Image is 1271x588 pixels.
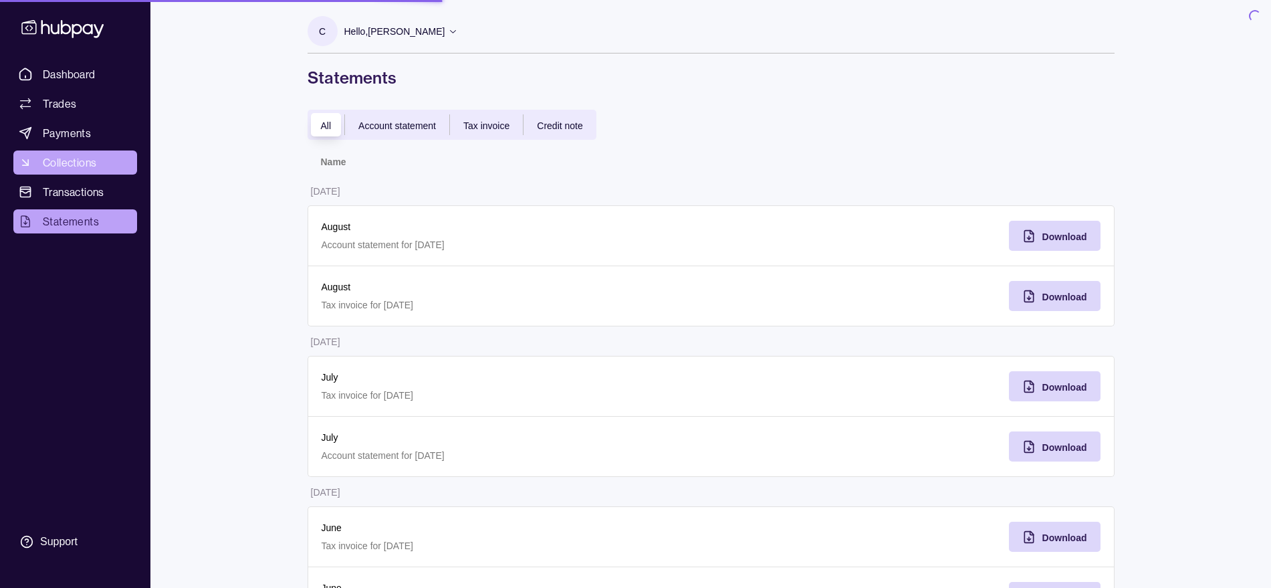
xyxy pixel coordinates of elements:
[1009,522,1101,552] button: Download
[537,120,582,131] span: Credit note
[43,184,104,200] span: Transactions
[322,370,698,385] p: July
[311,487,340,498] p: [DATE]
[13,92,137,116] a: Trades
[1042,382,1087,393] span: Download
[322,448,698,463] p: Account statement for [DATE]
[40,534,78,549] div: Support
[321,157,346,167] p: Name
[1042,231,1087,242] span: Download
[43,66,96,82] span: Dashboard
[43,96,76,112] span: Trades
[319,24,326,39] p: C
[308,67,1115,88] h1: Statements
[308,110,596,140] div: documentTypes
[1009,371,1101,401] button: Download
[1042,532,1087,543] span: Download
[1009,431,1101,462] button: Download
[13,121,137,145] a: Payments
[322,520,698,535] p: June
[322,280,698,294] p: August
[358,120,436,131] span: Account statement
[322,298,698,312] p: Tax invoice for [DATE]
[321,120,332,131] span: All
[43,213,99,229] span: Statements
[1009,221,1101,251] button: Download
[344,24,445,39] p: Hello, [PERSON_NAME]
[13,62,137,86] a: Dashboard
[43,155,96,171] span: Collections
[322,538,698,553] p: Tax invoice for [DATE]
[1009,281,1101,311] button: Download
[322,388,698,403] p: Tax invoice for [DATE]
[322,219,698,234] p: August
[43,125,91,141] span: Payments
[322,237,698,252] p: Account statement for [DATE]
[463,120,509,131] span: Tax invoice
[13,209,137,233] a: Statements
[311,186,340,197] p: [DATE]
[1042,442,1087,453] span: Download
[13,528,137,556] a: Support
[311,336,340,347] p: [DATE]
[13,151,137,175] a: Collections
[13,180,137,204] a: Transactions
[322,430,698,445] p: July
[1042,292,1087,302] span: Download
